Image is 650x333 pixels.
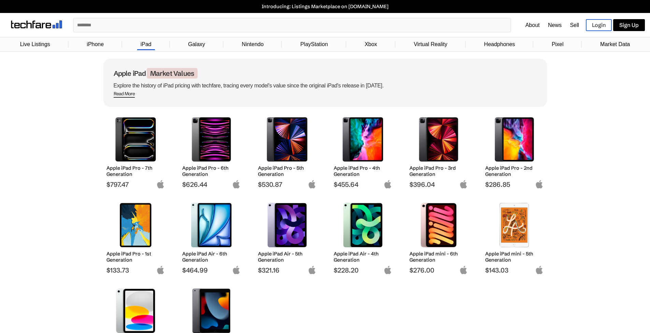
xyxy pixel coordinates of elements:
img: apple-logo [232,266,241,274]
span: $530.87 [258,180,316,189]
img: Apple iPad Pro 6th Generation [187,117,235,162]
a: Apple iPad Pro 7th Generation Apple iPad Pro - 7th Generation $797.47 apple-logo [103,114,168,189]
img: apple-logo [308,266,316,274]
a: iPad [137,38,155,51]
img: Apple iPad Air 5th Generation [263,203,311,247]
a: Apple iPad Air 6th Generation Apple iPad Air - 6th Generation $464.99 apple-logo [179,199,244,274]
a: Nintendo [239,38,267,51]
div: Read More [114,91,135,97]
a: Sell [570,22,579,28]
span: $464.99 [182,266,241,274]
img: Apple iPad Pro 3rd Generation [415,117,463,162]
img: apple-logo [308,180,316,189]
a: About [525,22,540,28]
img: apple-logo [384,266,392,274]
span: $286.85 [485,180,544,189]
a: Sign Up [613,19,645,31]
img: Apple iPad Pro 2nd Generation [490,117,538,162]
span: $396.04 [409,180,468,189]
a: Live Listings [17,38,54,51]
span: $133.73 [106,266,165,274]
img: apple-logo [459,180,468,189]
a: News [548,22,562,28]
span: Read More [114,91,135,98]
img: Apple iPad Air 4th Generation [339,203,387,247]
img: apple-logo [156,266,165,274]
a: Apple iPad Air 5th Generation Apple iPad Air - 5th Generation $321.16 apple-logo [255,199,320,274]
a: PlayStation [297,38,331,51]
a: Virtual Reality [410,38,451,51]
img: Apple iPad Pro 1st Generation [112,203,160,247]
h2: Apple iPad Pro - 6th Generation [182,165,241,177]
a: iPhone [83,38,107,51]
img: Apple iPad mini 6th Generation [415,203,463,247]
span: Market Values [147,68,198,79]
img: Apple iPad Pro 7th Generation [112,117,160,162]
img: apple-logo [232,180,241,189]
span: $276.00 [409,266,468,274]
a: Apple iPad mini 5th Generation Apple iPad mini - 5th Generation $143.03 apple-logo [482,199,547,274]
a: Pixel [548,38,567,51]
img: Apple iPad Air 6th Generation [187,203,235,247]
a: Login [586,19,612,31]
a: Apple iPad Pro 1st Generation Apple iPad Pro - 1st Generation $133.73 apple-logo [103,199,168,274]
span: $143.03 [485,266,544,274]
span: $228.20 [334,266,392,274]
img: techfare logo [11,20,62,28]
img: apple-logo [535,266,544,274]
img: apple-logo [384,180,392,189]
a: Apple iPad Pro 5th Generation Apple iPad Pro - 5th Generation $530.87 apple-logo [255,114,320,189]
img: Apple iPad mini 5th Generation [490,203,538,247]
h2: Apple iPad Pro - 1st Generation [106,251,165,263]
a: Apple iPad Air 4th Generation Apple iPad Air - 4th Generation $228.20 apple-logo [331,199,395,274]
a: Apple iPad mini 6th Generation Apple iPad mini - 6th Generation $276.00 apple-logo [406,199,471,274]
img: Apple iPad Pro 5th Generation [263,117,311,162]
img: Apple iPad (9th Generation) [187,289,235,333]
span: $321.16 [258,266,316,274]
h1: Apple iPad [114,69,537,78]
img: apple-logo [156,180,165,189]
h2: Apple iPad Pro - 5th Generation [258,165,316,177]
span: $626.44 [182,180,241,189]
a: Introducing: Listings Marketplace on [DOMAIN_NAME] [3,3,647,10]
img: Apple iPad Pro 4th Generation [339,117,387,162]
h2: Apple iPad Pro - 2nd Generation [485,165,544,177]
a: Apple iPad Pro 3rd Generation Apple iPad Pro - 3rd Generation $396.04 apple-logo [406,114,471,189]
img: Apple iPad (10th Generation) [112,289,160,333]
span: $797.47 [106,180,165,189]
a: Galaxy [185,38,208,51]
h2: Apple iPad mini - 6th Generation [409,251,468,263]
a: Apple iPad Pro 2nd Generation Apple iPad Pro - 2nd Generation $286.85 apple-logo [482,114,547,189]
span: $455.64 [334,180,392,189]
a: Xbox [361,38,380,51]
p: Explore the history of iPad pricing with techfare, tracing every model's value since the original... [114,81,537,91]
a: Apple iPad Pro 6th Generation Apple iPad Pro - 6th Generation $626.44 apple-logo [179,114,244,189]
h2: Apple iPad Pro - 7th Generation [106,165,165,177]
a: Market Data [597,38,633,51]
h2: Apple iPad Pro - 3rd Generation [409,165,468,177]
h2: Apple iPad Air - 5th Generation [258,251,316,263]
img: apple-logo [459,266,468,274]
h2: Apple iPad Air - 4th Generation [334,251,392,263]
h2: Apple iPad Pro - 4th Generation [334,165,392,177]
h2: Apple iPad mini - 5th Generation [485,251,544,263]
img: apple-logo [535,180,544,189]
h2: Apple iPad Air - 6th Generation [182,251,241,263]
a: Apple iPad Pro 4th Generation Apple iPad Pro - 4th Generation $455.64 apple-logo [331,114,395,189]
a: Headphones [481,38,519,51]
